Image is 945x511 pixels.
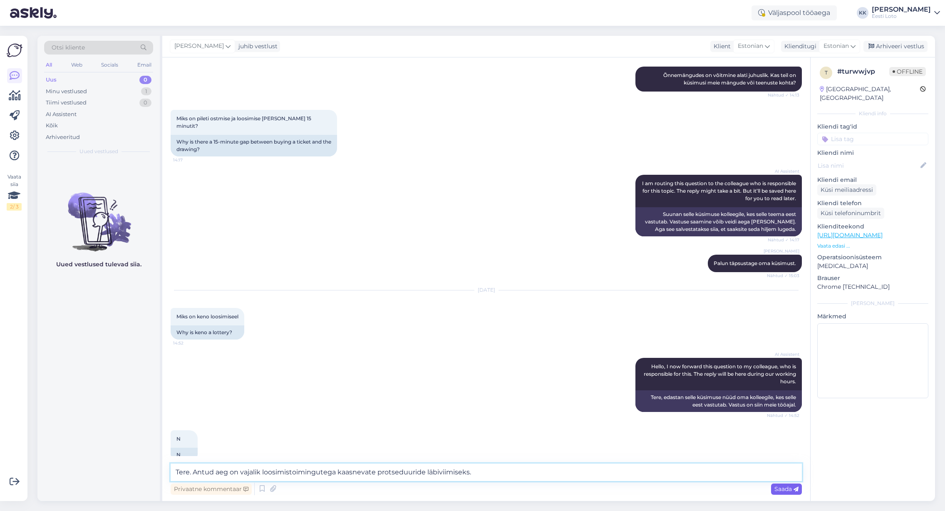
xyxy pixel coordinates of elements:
div: Arhiveeri vestlus [863,41,928,52]
div: [DATE] [171,286,802,294]
div: AI Assistent [46,110,77,119]
span: [PERSON_NAME] [174,42,224,51]
div: Socials [99,60,120,70]
p: Uued vestlused tulevad siia. [56,260,141,269]
span: AI Assistent [768,351,799,357]
p: Kliendi tag'id [817,122,928,131]
div: [PERSON_NAME] [817,300,928,307]
input: Lisa nimi [818,161,919,170]
span: Nähtud ✓ 14:13 [768,92,799,98]
p: Operatsioonisüsteem [817,253,928,262]
div: N [171,448,198,462]
div: Privaatne kommentaar [171,484,252,495]
div: Klient [710,42,731,51]
p: Kliendi telefon [817,199,928,208]
div: Väljaspool tööaega [752,5,837,20]
div: [GEOGRAPHIC_DATA], [GEOGRAPHIC_DATA] [820,85,920,102]
span: Offline [889,67,926,76]
p: Brauser [817,274,928,283]
span: Estonian [738,42,763,51]
div: Minu vestlused [46,87,87,96]
div: All [44,60,54,70]
div: Email [136,60,153,70]
span: Nähtud ✓ 14:17 [768,237,799,243]
span: Nähtud ✓ 15:03 [767,273,799,279]
p: Kliendi email [817,176,928,184]
span: Otsi kliente [52,43,85,52]
span: Nähtud ✓ 14:52 [767,412,799,419]
div: Tiimi vestlused [46,99,87,107]
div: Eesti Loto [872,13,931,20]
span: N [176,436,181,442]
span: Õnnemängudes on võitmine alati juhuslik. Kas teil on küsimusi meie mängude või teenuste kohta? [663,72,797,86]
span: Hello, I now forward this question to my colleague, who is responsible for this. The reply will b... [644,363,797,384]
div: Why is keno a lottery? [171,325,244,340]
span: Uued vestlused [79,148,118,155]
p: Chrome [TECHNICAL_ID] [817,283,928,291]
div: Arhiveeritud [46,133,80,141]
div: Vaata siia [7,173,22,211]
span: Saada [774,485,799,493]
div: Suunan selle küsimuse kolleegile, kes selle teema eest vastutab. Vastuse saamine võib veidi aega ... [635,207,802,236]
div: 0 [139,99,151,107]
p: [MEDICAL_DATA] [817,262,928,270]
div: KK [857,7,868,19]
div: [PERSON_NAME] [872,6,931,13]
span: Miks on keno loosimiseel [176,313,238,320]
p: Vaata edasi ... [817,242,928,250]
div: Küsi meiliaadressi [817,184,876,196]
span: t [825,69,828,76]
div: Tere, edastan selle küsimuse nüüd oma kolleegile, kes selle eest vastutab. Vastus on siin meie tö... [635,390,802,412]
span: [PERSON_NAME] [764,248,799,254]
span: Miks on pileti ostmise ja loosimise [PERSON_NAME] 15 minutit? [176,115,313,129]
div: Kliendi info [817,110,928,117]
div: Uus [46,76,57,84]
a: [URL][DOMAIN_NAME] [817,231,883,239]
div: Why is there a 15-minute gap between buying a ticket and the drawing? [171,135,337,156]
div: 1 [141,87,151,96]
a: [PERSON_NAME]Eesti Loto [872,6,940,20]
div: 2 / 3 [7,203,22,211]
span: I am routing this question to the colleague who is responsible for this topic. The reply might ta... [642,180,797,201]
img: No chats [37,178,160,253]
img: Askly Logo [7,42,22,58]
div: Klienditugi [781,42,816,51]
div: 0 [139,76,151,84]
span: 14:17 [173,157,204,163]
span: 14:52 [173,340,204,346]
span: AI Assistent [768,168,799,174]
div: juhib vestlust [235,42,278,51]
div: Kõik [46,122,58,130]
p: Kliendi nimi [817,149,928,157]
div: Küsi telefoninumbrit [817,208,884,219]
input: Lisa tag [817,133,928,145]
p: Klienditeekond [817,222,928,231]
div: Web [69,60,84,70]
span: Palun täpsustage oma küsimust. [714,260,796,266]
div: # turwwjvp [837,67,889,77]
p: Märkmed [817,312,928,321]
textarea: Tere. Antud aeg on vajalik loosimistoimingutega kaasnevate protseduuride läbiviimiseks. [171,464,802,481]
span: Estonian [823,42,849,51]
